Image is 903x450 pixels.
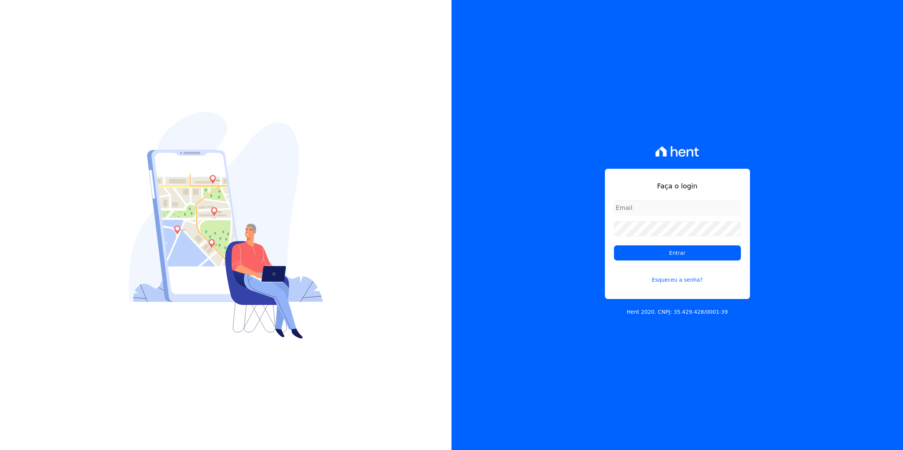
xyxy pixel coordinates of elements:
input: Entrar [614,245,741,260]
a: Esqueceu a senha? [614,267,741,284]
p: Hent 2020. CNPJ: 35.429.428/0001-39 [627,308,728,316]
h1: Faça o login [614,181,741,191]
img: Login [129,112,323,339]
input: Email [614,200,741,215]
